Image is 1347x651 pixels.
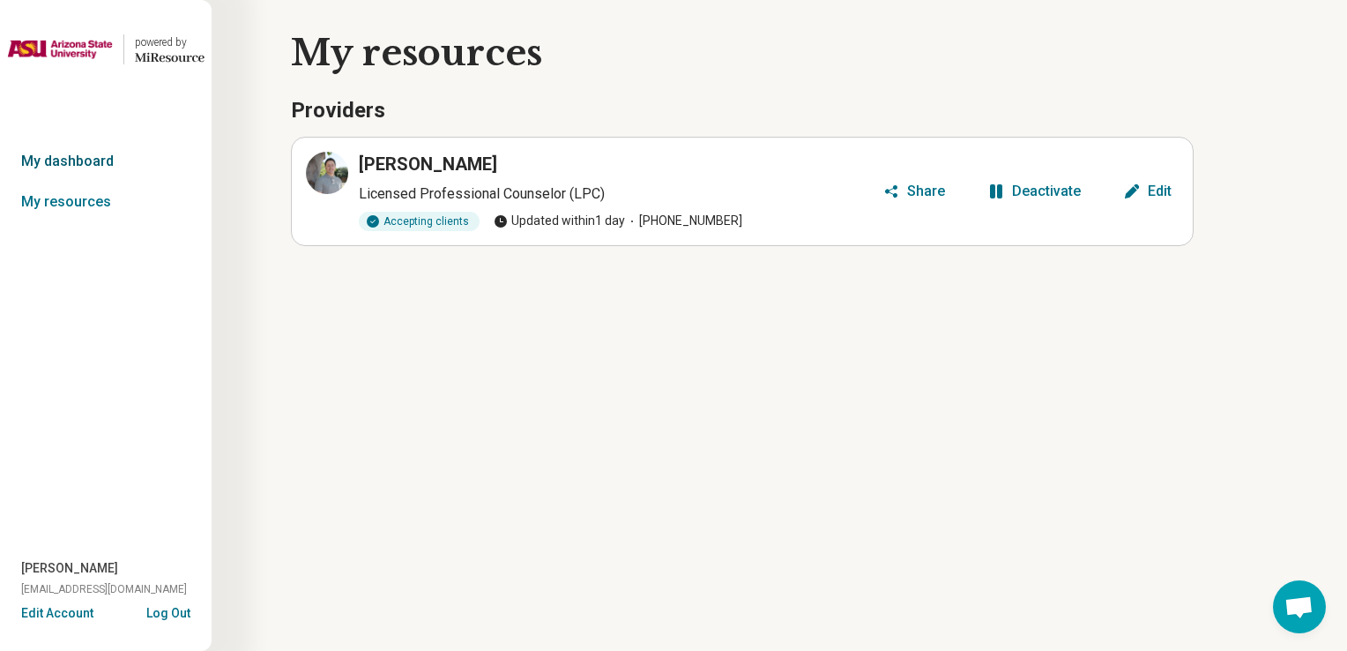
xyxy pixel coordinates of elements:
button: Edit Account [21,604,93,623]
img: Arizona State University [7,28,113,71]
span: [EMAIL_ADDRESS][DOMAIN_NAME] [21,581,187,597]
div: Share [907,184,945,198]
button: Log Out [146,604,190,618]
button: Deactivate [980,177,1088,206]
span: Updated within 1 day [494,212,625,230]
p: Licensed Professional Counselor (LPC) [359,183,875,205]
h3: [PERSON_NAME] [359,152,497,176]
span: [PHONE_NUMBER] [625,212,742,230]
h1: My resources [291,28,1255,78]
button: Edit [1116,177,1179,206]
button: Share [875,177,952,206]
div: Accepting clients [359,212,480,231]
div: powered by [135,34,205,50]
div: Edit [1148,184,1172,198]
span: [PERSON_NAME] [21,559,118,578]
h3: Providers [291,96,1194,126]
div: Open chat [1273,580,1326,633]
div: Deactivate [1012,184,1081,198]
a: Arizona State Universitypowered by [7,28,205,71]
